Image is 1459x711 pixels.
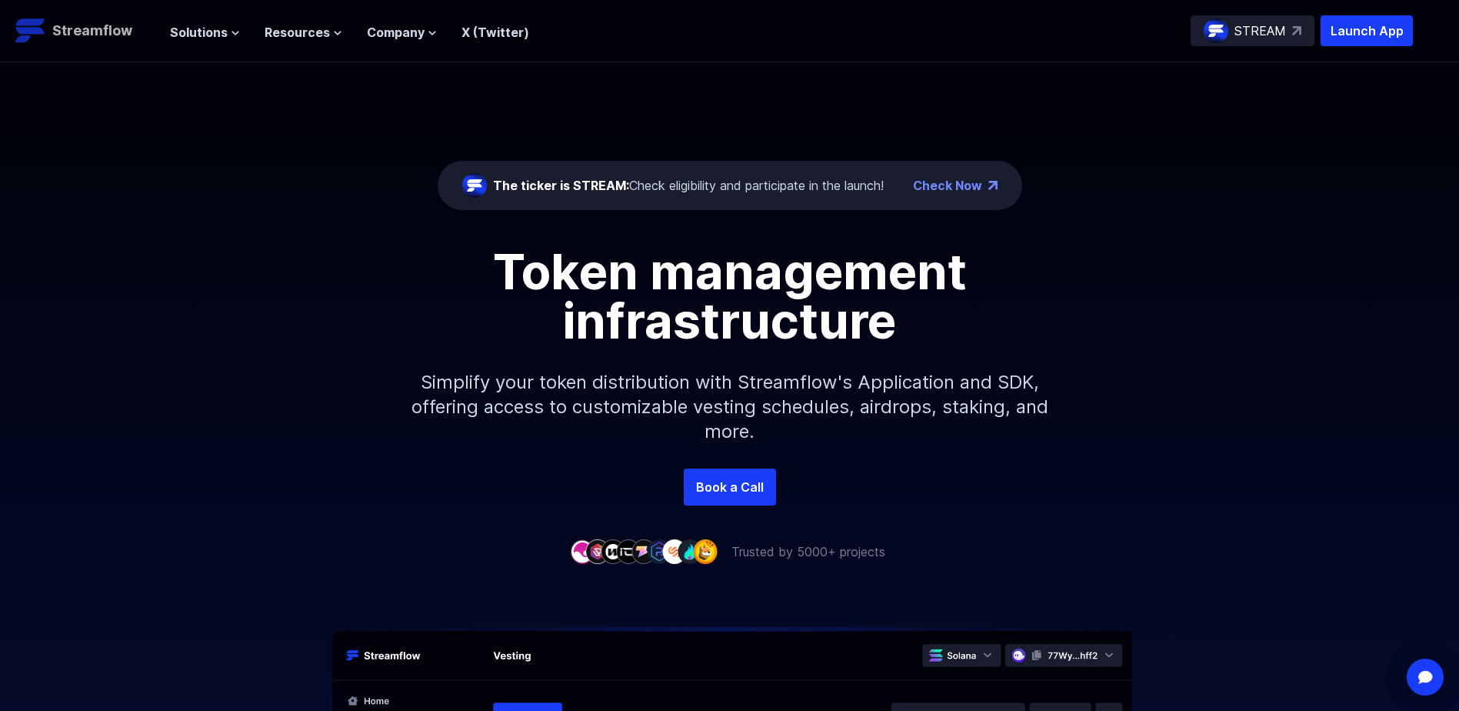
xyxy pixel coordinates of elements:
button: Resources [265,23,342,42]
span: Company [367,23,425,42]
img: company-1 [570,539,595,563]
p: STREAM [1234,22,1286,40]
a: Check Now [913,176,982,195]
a: X (Twitter) [461,25,529,40]
span: Resources [265,23,330,42]
h1: Token management infrastructure [384,247,1076,345]
img: company-2 [585,539,610,563]
button: Solutions [170,23,240,42]
a: Streamflow [15,15,155,46]
p: Simplify your token distribution with Streamflow's Application and SDK, offering access to custom... [399,345,1061,469]
img: streamflow-logo-circle.png [1204,18,1228,43]
img: Streamflow Logo [15,15,46,46]
img: company-6 [647,539,671,563]
img: company-8 [678,539,702,563]
img: company-7 [662,539,687,563]
a: STREAM [1191,15,1314,46]
button: Launch App [1321,15,1413,46]
img: top-right-arrow.svg [1292,26,1301,35]
img: streamflow-logo-circle.png [462,173,487,198]
a: Book a Call [684,469,776,506]
p: Streamflow [52,20,132,42]
img: company-4 [616,539,641,563]
img: company-3 [601,539,625,563]
p: Trusted by 5000+ projects [731,542,885,561]
img: company-9 [693,539,718,563]
div: Open Intercom Messenger [1407,659,1444,696]
button: Company [367,23,437,42]
span: Solutions [170,23,228,42]
img: company-5 [631,539,656,563]
div: Check eligibility and participate in the launch! [493,176,884,195]
img: top-right-arrow.png [988,181,998,190]
span: The ticker is STREAM: [493,178,629,193]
